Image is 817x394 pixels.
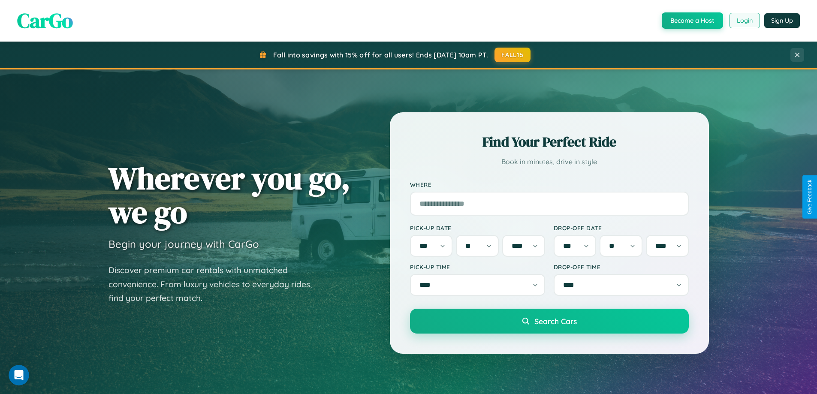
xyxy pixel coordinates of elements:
span: CarGo [17,6,73,35]
span: Search Cars [534,316,577,326]
label: Pick-up Time [410,263,545,271]
h2: Find Your Perfect Ride [410,132,689,151]
div: Give Feedback [807,180,813,214]
button: Login [730,13,760,28]
h1: Wherever you go, we go [109,161,350,229]
iframe: Intercom live chat [9,365,29,385]
label: Where [410,181,689,188]
label: Pick-up Date [410,224,545,232]
button: Search Cars [410,309,689,334]
span: Fall into savings with 15% off for all users! Ends [DATE] 10am PT. [273,51,488,59]
button: FALL15 [494,48,531,62]
p: Book in minutes, drive in style [410,156,689,168]
button: Sign Up [764,13,800,28]
h3: Begin your journey with CarGo [109,238,259,250]
button: Become a Host [662,12,723,29]
label: Drop-off Date [554,224,689,232]
p: Discover premium car rentals with unmatched convenience. From luxury vehicles to everyday rides, ... [109,263,323,305]
label: Drop-off Time [554,263,689,271]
